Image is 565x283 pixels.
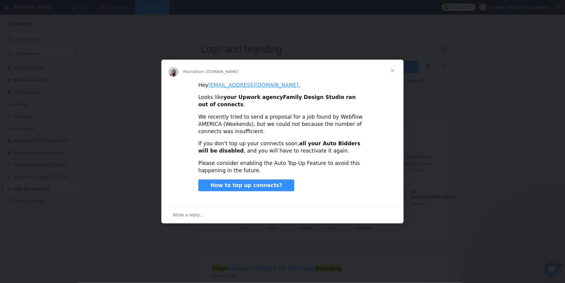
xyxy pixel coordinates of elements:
[198,140,367,155] div: If you don't top up your connects soon, , and you will have to reactivate it again.
[223,94,283,100] b: your Upwork agency
[382,60,404,81] span: Close
[173,211,204,219] span: Write a reply…
[198,179,294,192] a: How to top up connects?
[198,140,360,154] b: your Auto Bidders will be disabled
[183,69,195,74] span: Mariia
[198,114,367,135] div: We recently tried to send a proposal for a job found by Webflow AMERICA (Weekends), but we could ...
[198,160,367,174] div: Please consider enabling the Auto Top-Up Feature to avoid this happening in the future.
[161,206,404,223] div: Open conversation and reply
[195,69,239,74] span: from [DOMAIN_NAME]
[169,67,178,77] img: Profile image for Mariia
[198,94,367,108] div: Looks like .
[299,140,306,146] b: all
[208,82,298,88] a: [EMAIL_ADDRESS][DOMAIN_NAME]
[210,182,282,188] span: How to top up connects?
[198,94,356,107] b: Family Design Studio ran out of connects
[198,82,367,89] div: Hey ,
